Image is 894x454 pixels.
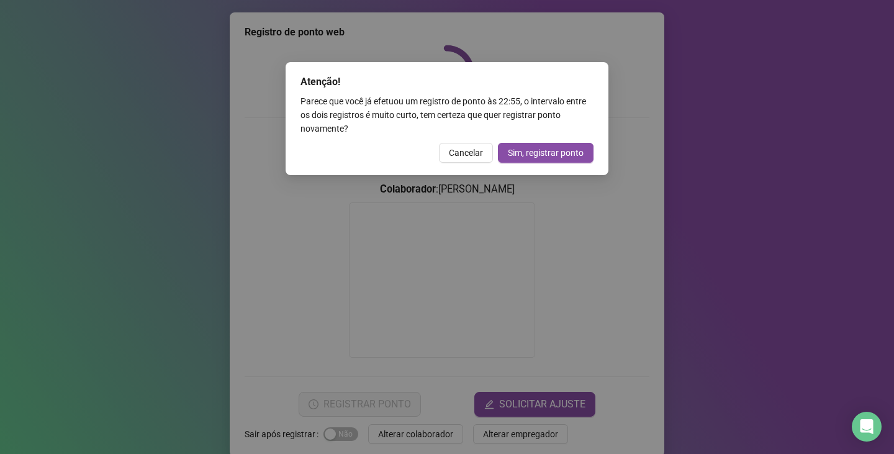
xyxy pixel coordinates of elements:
[300,75,594,89] div: Atenção!
[508,146,584,160] span: Sim, registrar ponto
[852,412,882,442] div: Open Intercom Messenger
[498,143,594,163] button: Sim, registrar ponto
[300,94,594,135] div: Parece que você já efetuou um registro de ponto às 22:55 , o intervalo entre os dois registros é ...
[449,146,483,160] span: Cancelar
[439,143,493,163] button: Cancelar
